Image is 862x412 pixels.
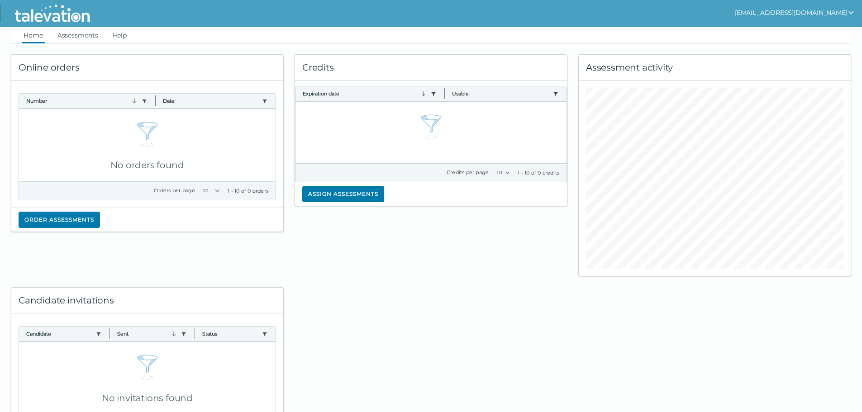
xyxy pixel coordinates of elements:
[102,393,193,403] span: No invitations found
[452,90,549,97] button: Usable
[447,169,489,175] label: Credits per page
[442,84,448,103] button: Column resize handle
[22,27,45,43] a: Home
[202,330,258,337] button: Status
[302,186,384,202] button: Assign assessments
[56,27,100,43] a: Assessments
[19,212,100,228] button: Order assessments
[117,330,177,337] button: Sent
[735,7,855,18] button: show user actions
[518,169,559,176] div: 1 - 10 of 0 credits
[11,55,283,81] div: Online orders
[110,160,184,170] span: No orders found
[154,187,195,194] label: Orders per page
[111,27,129,43] a: Help
[107,324,113,343] button: Column resize handle
[11,288,283,313] div: Candidate invitations
[11,2,94,25] img: Talevation_Logo_Transparent_white.png
[26,97,138,104] button: Number
[228,187,268,194] div: 1 - 10 of 0 orders
[152,91,158,110] button: Column resize handle
[26,330,92,337] button: Candidate
[163,97,258,104] button: Date
[192,324,198,343] button: Column resize handle
[303,90,427,97] button: Expiration date
[579,55,851,81] div: Assessment activity
[295,55,567,81] div: Credits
